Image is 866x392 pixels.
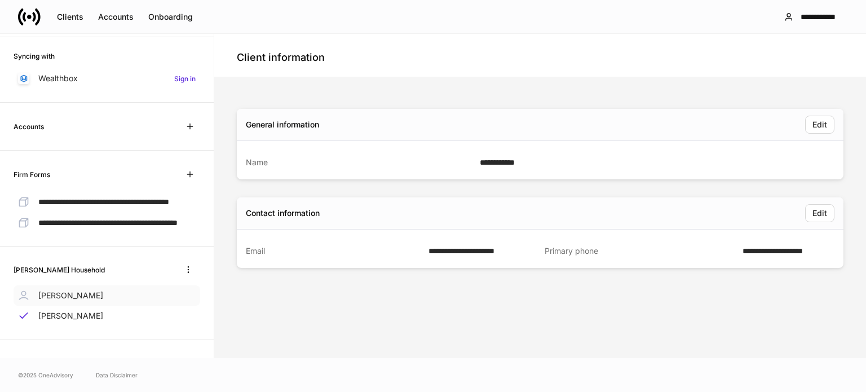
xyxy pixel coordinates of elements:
[14,306,200,326] a: [PERSON_NAME]
[246,245,422,257] div: Email
[18,371,73,380] span: © 2025 OneAdvisory
[246,208,320,219] div: Contact information
[98,13,134,21] div: Accounts
[38,290,103,301] p: [PERSON_NAME]
[174,73,196,84] h6: Sign in
[246,119,319,130] div: General information
[148,13,193,21] div: Onboarding
[14,121,44,132] h6: Accounts
[805,116,834,134] button: Edit
[805,204,834,222] button: Edit
[545,245,736,257] div: Primary phone
[14,169,50,180] h6: Firm Forms
[246,157,473,168] div: Name
[91,8,141,26] button: Accounts
[237,51,325,64] h4: Client information
[96,371,138,380] a: Data Disclaimer
[38,310,103,321] p: [PERSON_NAME]
[14,51,55,61] h6: Syncing with
[812,209,827,217] div: Edit
[57,13,83,21] div: Clients
[14,68,200,89] a: WealthboxSign in
[14,285,200,306] a: [PERSON_NAME]
[141,8,200,26] button: Onboarding
[38,73,78,84] p: Wealthbox
[14,265,105,275] h6: [PERSON_NAME] Household
[812,121,827,129] div: Edit
[50,8,91,26] button: Clients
